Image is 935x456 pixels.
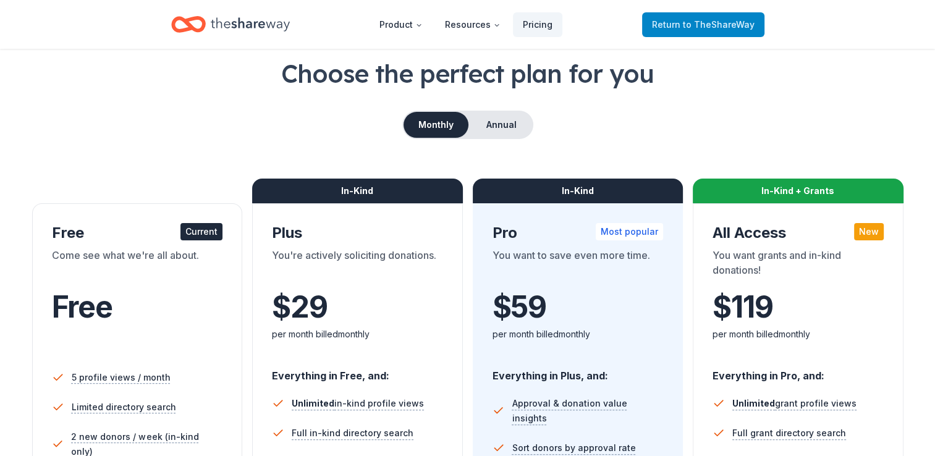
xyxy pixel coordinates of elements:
span: Free [52,289,112,325]
div: per month billed monthly [713,327,884,342]
div: You want to save even more time. [493,248,664,282]
div: In-Kind [473,179,683,203]
button: Monthly [404,112,468,138]
span: 5 profile views / month [72,370,171,385]
span: $ 29 [272,290,327,324]
div: In-Kind [252,179,463,203]
a: Pricing [513,12,562,37]
div: per month billed monthly [493,327,664,342]
div: per month billed monthly [272,327,443,342]
a: Home [171,10,290,39]
div: Free [52,223,223,243]
span: Approval & donation value insights [512,396,663,426]
div: New [854,223,884,240]
div: Current [180,223,222,240]
span: $ 119 [713,290,772,324]
div: Everything in Plus, and: [493,358,664,384]
span: in-kind profile views [292,398,424,408]
button: Product [370,12,433,37]
nav: Main [370,10,562,39]
h1: Choose the perfect plan for you [30,56,905,91]
div: Most popular [596,223,663,240]
span: Limited directory search [72,400,176,415]
div: In-Kind + Grants [693,179,903,203]
span: Full in-kind directory search [292,426,413,441]
div: All Access [713,223,884,243]
a: Returnto TheShareWay [642,12,764,37]
span: Unlimited [292,398,334,408]
span: Full grant directory search [732,426,846,441]
div: Plus [272,223,443,243]
div: You want grants and in-kind donations! [713,248,884,282]
div: Everything in Pro, and: [713,358,884,384]
span: Unlimited [732,398,775,408]
span: Return [652,17,755,32]
div: You're actively soliciting donations. [272,248,443,282]
span: $ 59 [493,290,546,324]
button: Resources [435,12,510,37]
span: to TheShareWay [683,19,755,30]
div: Pro [493,223,664,243]
span: Sort donors by approval rate [512,441,636,455]
div: Everything in Free, and: [272,358,443,384]
div: Come see what we're all about. [52,248,223,282]
button: Annual [471,112,532,138]
span: grant profile views [732,398,857,408]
